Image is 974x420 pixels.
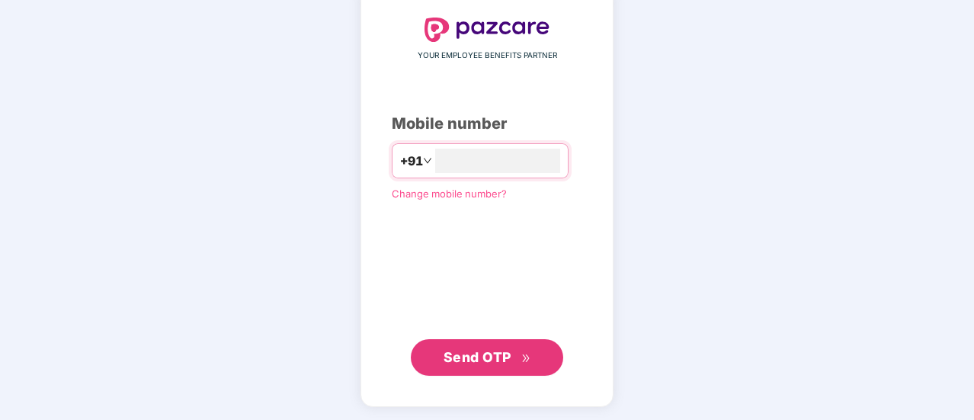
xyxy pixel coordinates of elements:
[521,354,531,364] span: double-right
[425,18,549,42] img: logo
[444,349,511,365] span: Send OTP
[392,188,507,200] a: Change mobile number?
[392,112,582,136] div: Mobile number
[411,339,563,376] button: Send OTPdouble-right
[418,50,557,62] span: YOUR EMPLOYEE BENEFITS PARTNER
[400,152,423,171] span: +91
[423,156,432,165] span: down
